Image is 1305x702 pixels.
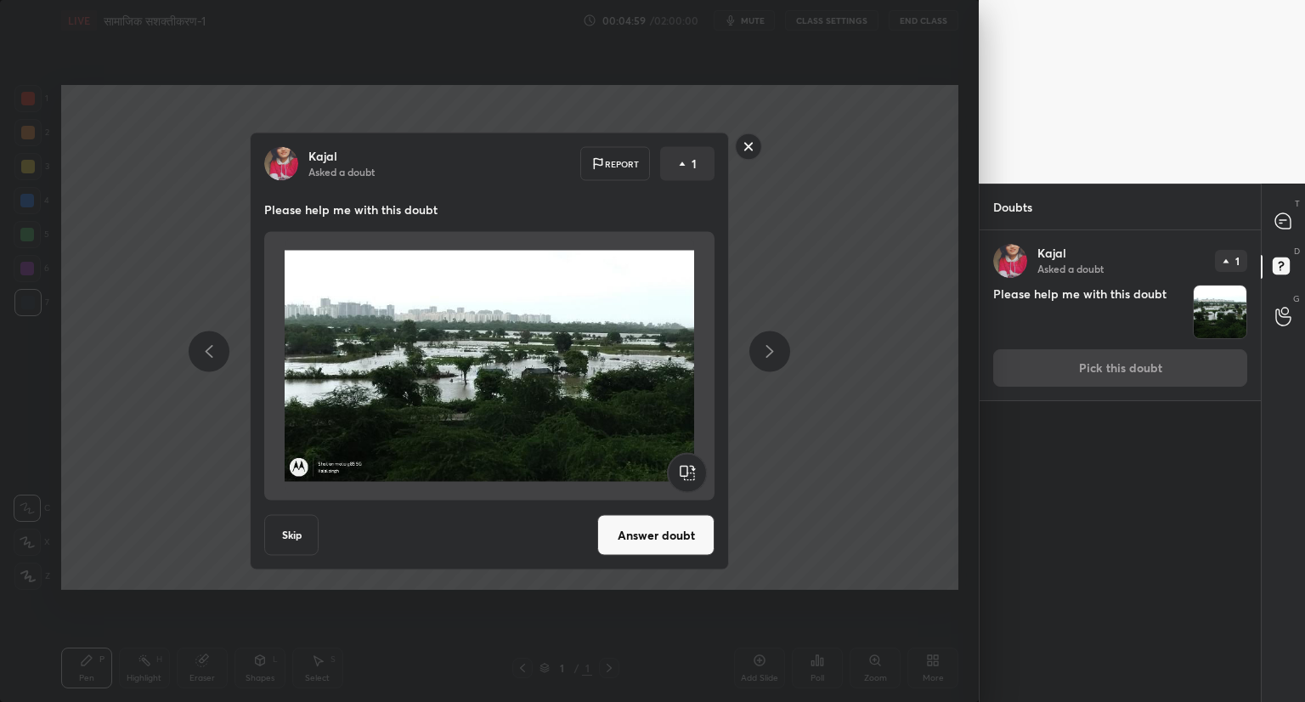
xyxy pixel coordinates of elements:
[1194,286,1246,338] img: 17569656480YXI97.JPEG
[264,147,298,181] img: a9c6deb3c3964b03875f12ade5959c99.jpg
[580,147,650,181] div: Report
[1293,292,1300,305] p: G
[1235,256,1240,266] p: 1
[308,165,375,178] p: Asked a doubt
[692,156,697,173] p: 1
[993,285,1186,339] h4: Please help me with this doubt
[597,515,715,556] button: Answer doubt
[1037,262,1104,275] p: Asked a doubt
[264,515,319,556] button: Skip
[1295,197,1300,210] p: T
[993,244,1027,278] img: a9c6deb3c3964b03875f12ade5959c99.jpg
[1037,246,1066,260] p: Kajal
[980,184,1046,229] p: Doubts
[1294,245,1300,258] p: D
[264,201,715,218] p: Please help me with this doubt
[308,150,337,163] p: Kajal
[285,239,694,494] img: 17569656480YXI97.JPEG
